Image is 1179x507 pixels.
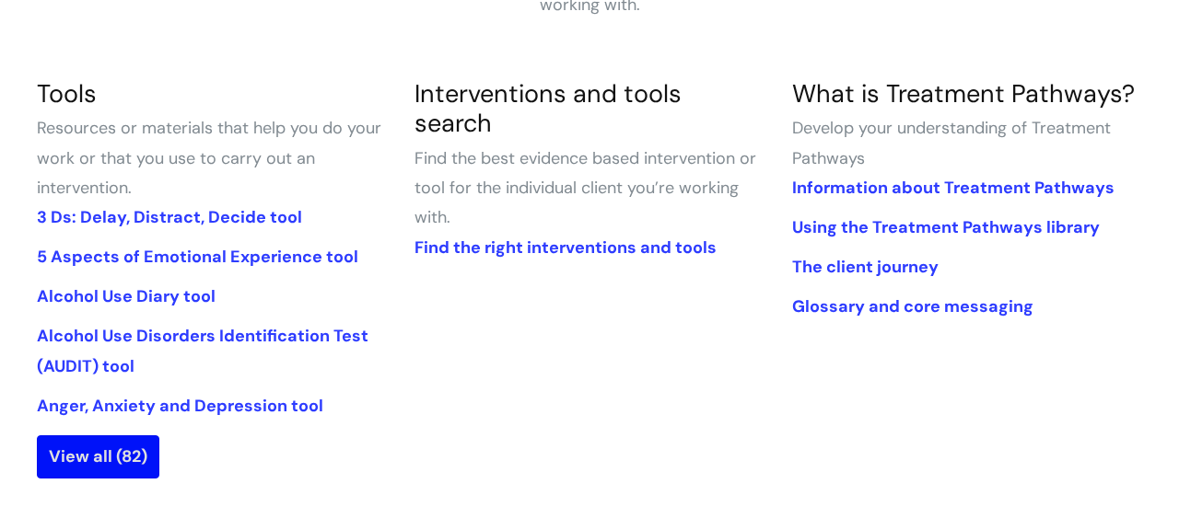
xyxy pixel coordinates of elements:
[37,206,302,228] a: 3 Ds: Delay, Distract, Decide tool
[792,77,1135,109] a: What is Treatment Pathways?
[792,295,1033,317] a: Glossary and core messaging
[37,395,323,417] a: Anger, Anxiety and Depression tool
[414,236,717,259] a: Find the right interventions and tools
[37,435,159,478] a: View all (82)
[37,285,216,307] a: Alcohol Use Diary tool
[792,117,1111,168] span: Develop your understanding of Treatment Pathways
[37,246,358,268] a: 5 Aspects of Emotional Experience tool
[792,177,1115,199] a: Information about Treatment Pathways
[792,256,939,278] a: The client journey
[37,325,368,376] a: Alcohol Use Disorders Identification Test (AUDIT) tool
[792,216,1100,238] a: Using the Treatment Pathways library
[414,147,756,229] span: Find the best evidence based intervention or tool for the individual client you’re working with.
[414,77,682,139] a: Interventions and tools search
[37,77,97,109] a: Tools
[37,117,381,199] span: Resources or materials that help you do your work or that you use to carry out an intervention.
